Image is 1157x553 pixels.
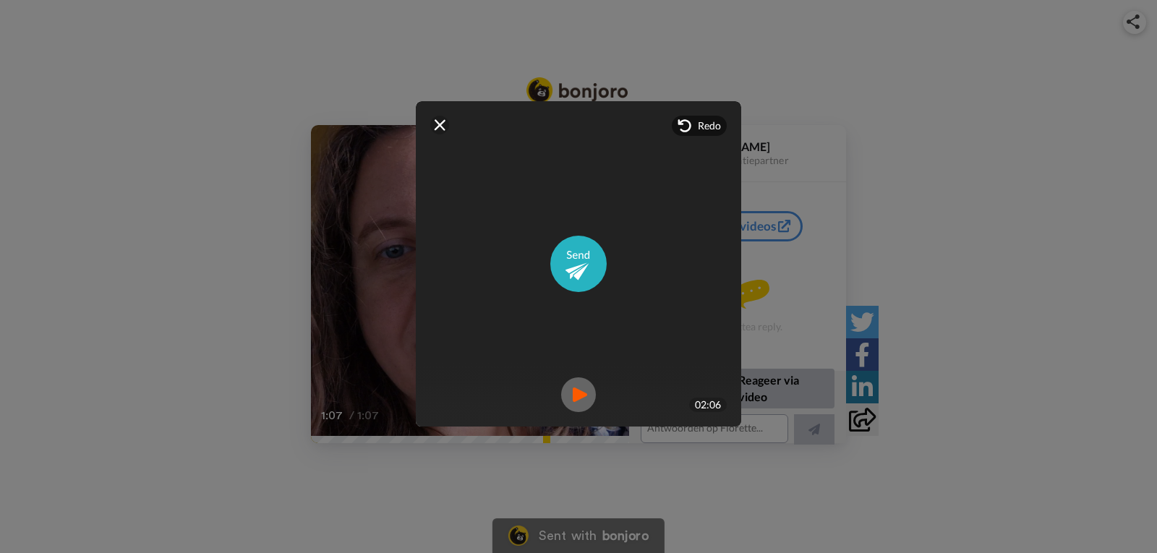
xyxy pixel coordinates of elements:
[561,377,596,412] img: ic_record_play.svg
[689,398,727,412] div: 02:06
[672,116,727,136] div: Redo
[434,119,445,131] img: ic_close.svg
[698,119,721,133] span: Redo
[550,236,607,292] img: ic_send_video.svg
